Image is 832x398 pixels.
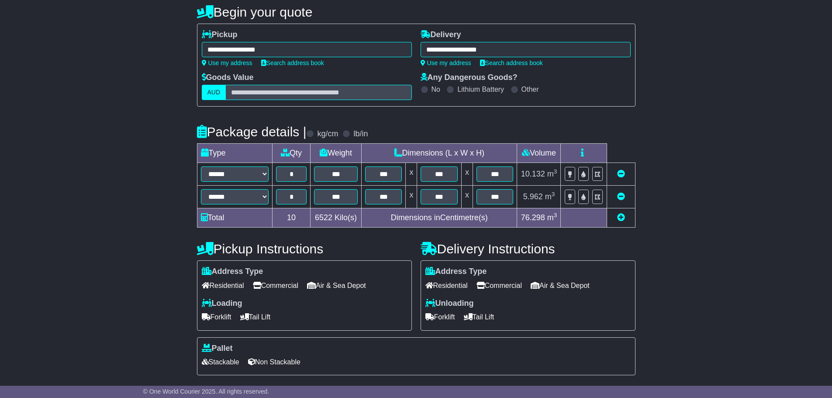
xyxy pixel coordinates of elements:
[253,279,298,292] span: Commercial
[554,168,557,175] sup: 3
[143,388,269,395] span: © One World Courier 2025. All rights reserved.
[425,267,487,277] label: Address Type
[315,213,332,222] span: 6522
[464,310,494,324] span: Tail Lift
[197,242,412,256] h4: Pickup Instructions
[272,144,310,163] td: Qty
[461,186,473,208] td: x
[521,85,539,93] label: Other
[361,144,517,163] td: Dimensions (L x W x H)
[421,242,635,256] h4: Delivery Instructions
[202,310,231,324] span: Forklift
[248,355,300,369] span: Non Stackable
[552,191,555,197] sup: 3
[202,30,238,40] label: Pickup
[461,163,473,186] td: x
[202,299,242,308] label: Loading
[521,170,545,178] span: 10.132
[545,192,555,201] span: m
[480,59,543,66] a: Search address book
[421,30,461,40] label: Delivery
[432,85,440,93] label: No
[240,310,271,324] span: Tail Lift
[406,163,417,186] td: x
[202,267,263,277] label: Address Type
[421,73,518,83] label: Any Dangerous Goods?
[617,192,625,201] a: Remove this item
[202,355,239,369] span: Stackable
[202,73,254,83] label: Goods Value
[202,279,244,292] span: Residential
[202,85,226,100] label: AUD
[317,129,338,139] label: kg/cm
[197,5,635,19] h4: Begin your quote
[457,85,504,93] label: Lithium Battery
[311,208,362,228] td: Kilo(s)
[197,144,272,163] td: Type
[307,279,366,292] span: Air & Sea Depot
[197,125,307,139] h4: Package details |
[272,208,310,228] td: 10
[425,279,468,292] span: Residential
[202,59,252,66] a: Use my address
[406,186,417,208] td: x
[554,212,557,218] sup: 3
[617,213,625,222] a: Add new item
[361,208,517,228] td: Dimensions in Centimetre(s)
[523,192,543,201] span: 5.962
[521,213,545,222] span: 76.298
[517,144,561,163] td: Volume
[311,144,362,163] td: Weight
[421,59,471,66] a: Use my address
[547,170,557,178] span: m
[547,213,557,222] span: m
[425,310,455,324] span: Forklift
[261,59,324,66] a: Search address book
[202,344,233,353] label: Pallet
[617,170,625,178] a: Remove this item
[425,299,474,308] label: Unloading
[353,129,368,139] label: lb/in
[531,279,590,292] span: Air & Sea Depot
[197,208,272,228] td: Total
[476,279,522,292] span: Commercial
